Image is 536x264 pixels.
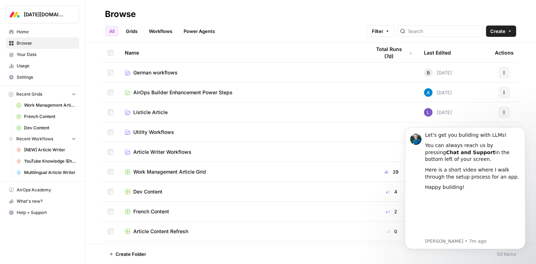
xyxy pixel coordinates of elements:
span: Help + Support [17,209,76,216]
span: Home [17,29,76,35]
div: 4 [371,188,413,195]
span: Multilingual Article Writer [24,169,76,176]
a: French Content [125,208,359,215]
div: Total Runs (7d) [371,43,413,62]
img: rn7sh892ioif0lo51687sih9ndqw [424,108,432,117]
a: AirOps Builder Enhancement Power Steps [125,89,359,96]
a: Listicle Article [125,109,359,116]
span: Create [490,28,506,35]
a: German workflows [125,69,359,76]
a: All [105,26,119,37]
span: Browse [17,40,76,46]
iframe: youtube [31,78,126,120]
div: Last Edited [424,43,451,62]
a: Power Agents [179,26,219,37]
span: YouTube Knowledge (Ehud) [24,158,76,164]
iframe: Intercom notifications message [394,117,536,260]
span: Usage [17,63,76,69]
input: Search [408,28,480,35]
span: B [427,69,430,76]
div: Actions [495,43,514,62]
img: o3cqybgnmipr355j8nz4zpq1mc6x [424,88,432,97]
a: Home [6,26,79,38]
span: Article Content Refresh [133,228,188,235]
span: Create Folder [116,251,146,258]
span: [NEW] Article Writer [24,147,76,153]
span: Article Writer Workflows [133,148,191,156]
a: [NEW] Article Writer [13,144,79,156]
span: Recent Workflows [16,136,53,142]
div: 0 [371,228,413,235]
span: French Content [133,208,169,215]
a: Usage [6,60,79,72]
img: Monday.com Logo [8,8,21,21]
a: French Content [13,111,79,122]
div: [DATE] [424,88,452,97]
span: Dev Content [133,188,162,195]
span: Work Management Article Grid [133,168,206,175]
span: Settings [17,74,76,80]
span: French Content [24,113,76,120]
span: Filter [372,28,383,35]
span: Your Data [17,51,76,58]
button: Workspace: Monday.com [6,6,79,23]
a: Settings [6,72,79,83]
span: AirOps Academy [17,187,76,193]
span: Utility Workflows [133,129,174,136]
a: YouTube Knowledge (Ehud) [13,156,79,167]
a: Utility Workflows [125,129,359,136]
div: 29 [371,168,413,175]
button: Recent Workflows [6,134,79,144]
span: Recent Grids [16,91,42,97]
button: Recent Grids [6,89,79,100]
p: Message from Alex, sent 7m ago [31,122,126,128]
button: Create [486,26,516,37]
a: Dev Content [125,188,359,195]
div: [DATE] [424,68,452,77]
span: Work Management Article Grid [24,102,76,108]
a: Browse [6,38,79,49]
span: AirOps Builder Enhancement Power Steps [133,89,233,96]
button: What's new? [6,196,79,207]
a: Work Management Article Grid [13,100,79,111]
a: Workflows [145,26,177,37]
span: [DATE][DOMAIN_NAME] [24,11,67,18]
button: Create Folder [105,248,150,260]
a: Article Content Refresh [125,228,359,235]
a: Your Data [6,49,79,60]
span: Dev Content [24,125,76,131]
div: Name [125,43,359,62]
button: Help + Support [6,207,79,218]
div: [DATE] [424,108,452,117]
a: Dev Content [13,122,79,134]
div: 2 [371,208,413,215]
a: Grids [122,26,142,37]
a: Work Management Article Grid [125,168,359,175]
button: Filter [367,26,394,37]
div: Browse [105,9,136,20]
a: Article Writer Workflows [125,148,359,156]
span: German workflows [133,69,178,76]
span: Listicle Article [133,109,168,116]
a: AirOps Academy [6,184,79,196]
a: Multilingual Article Writer [13,167,79,178]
